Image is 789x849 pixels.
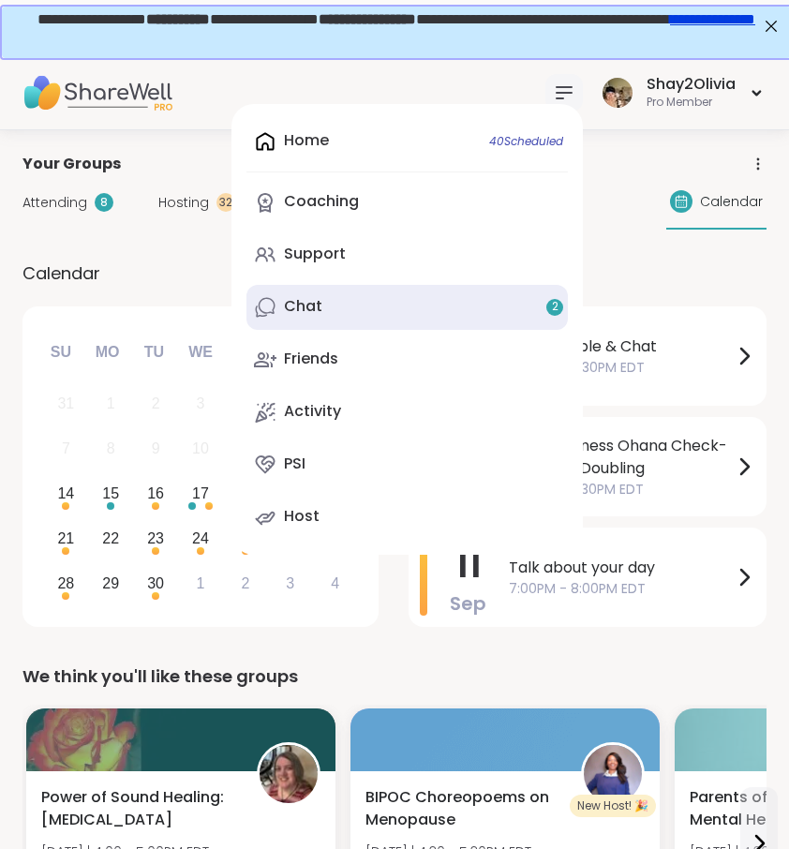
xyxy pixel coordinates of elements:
[22,261,100,286] span: Calendar
[57,526,74,551] div: 21
[147,571,164,596] div: 30
[227,332,268,373] div: Th
[107,391,115,416] div: 1
[284,244,346,264] div: Support
[450,590,486,617] span: Sep
[46,429,86,469] div: Not available Sunday, September 7th, 2025
[315,563,355,603] div: Choose Saturday, October 4th, 2025
[152,436,160,461] div: 9
[46,474,86,514] div: Choose Sunday, September 14th, 2025
[246,495,568,540] a: Host
[147,526,164,551] div: 23
[102,481,119,506] div: 15
[62,436,70,461] div: 7
[22,193,87,213] span: Attending
[91,518,131,559] div: Choose Monday, September 22nd, 2025
[180,332,221,373] div: We
[91,474,131,514] div: Choose Monday, September 15th, 2025
[22,663,767,690] div: We think you'll like these groups
[22,153,121,175] span: Your Groups
[91,429,131,469] div: Not available Monday, September 8th, 2025
[133,332,174,373] div: Tu
[102,571,119,596] div: 29
[181,563,221,603] div: Choose Wednesday, October 1st, 2025
[241,571,249,596] div: 2
[91,563,131,603] div: Choose Monday, September 29th, 2025
[700,192,763,212] span: Calendar
[584,745,642,803] img: NaAlSi2O6
[647,74,736,95] div: Shay2Olivia
[509,335,733,358] span: Body Double & Chat
[181,474,221,514] div: Choose Wednesday, September 17th, 2025
[284,454,305,474] div: PSI
[57,481,74,506] div: 14
[226,474,266,514] div: Choose Thursday, September 18th, 2025
[226,429,266,469] div: Choose Thursday, September 11th, 2025
[192,481,209,506] div: 17
[284,296,322,317] div: Chat
[246,337,568,382] a: Friends
[216,193,235,212] div: 32
[246,442,568,487] a: PSI
[181,384,221,424] div: Not available Wednesday, September 3rd, 2025
[226,563,266,603] div: Choose Thursday, October 2nd, 2025
[192,526,209,551] div: 24
[40,332,82,373] div: Su
[91,384,131,424] div: Not available Monday, September 1st, 2025
[197,571,205,596] div: 1
[226,384,266,424] div: Not available Thursday, September 4th, 2025
[95,193,113,212] div: 8
[509,579,733,599] span: 7:00PM - 8:00PM EDT
[136,474,176,514] div: Choose Tuesday, September 16th, 2025
[226,518,266,559] div: Choose Thursday, September 25th, 2025
[365,786,560,831] span: BIPOC Choreopoems on Menopause
[57,571,74,596] div: 28
[552,299,558,315] span: 2
[107,436,115,461] div: 8
[46,563,86,603] div: Choose Sunday, September 28th, 2025
[136,518,176,559] div: Choose Tuesday, September 23rd, 2025
[509,557,733,579] span: Talk about your day
[102,526,119,551] div: 22
[284,191,359,212] div: Coaching
[86,332,127,373] div: Mo
[603,78,633,108] img: Shay2Olivia
[260,745,318,803] img: JewellS
[136,563,176,603] div: Choose Tuesday, September 30th, 2025
[509,480,733,499] span: 5:00PM - 6:30PM EDT
[270,563,310,603] div: Choose Friday, October 3rd, 2025
[43,381,357,605] div: month 2025-09
[246,390,568,435] a: Activity
[246,180,568,225] a: Coaching
[158,193,209,213] span: Hosting
[197,391,205,416] div: 3
[331,571,339,596] div: 4
[46,518,86,559] div: Choose Sunday, September 21st, 2025
[246,285,568,330] a: Chat2
[647,95,736,111] div: Pro Member
[284,349,338,369] div: Friends
[152,391,160,416] div: 2
[147,481,164,506] div: 16
[246,232,568,277] a: Support
[284,506,320,527] div: Host
[46,384,86,424] div: Not available Sunday, August 31st, 2025
[136,429,176,469] div: Not available Tuesday, September 9th, 2025
[41,786,236,831] span: Power of Sound Healing: [MEDICAL_DATA]
[57,391,74,416] div: 31
[284,401,341,422] div: Activity
[455,538,482,590] span: 11
[181,429,221,469] div: Not available Wednesday, September 10th, 2025
[509,358,733,378] span: 3:00PM - 4:30PM EDT
[22,60,172,126] img: ShareWell Nav Logo
[286,571,294,596] div: 3
[136,384,176,424] div: Not available Tuesday, September 2nd, 2025
[181,518,221,559] div: Choose Wednesday, September 24th, 2025
[509,435,733,480] span: BRandomness Ohana Check-in & Body Doubling
[192,436,209,461] div: 10
[570,795,656,817] div: New Host! 🎉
